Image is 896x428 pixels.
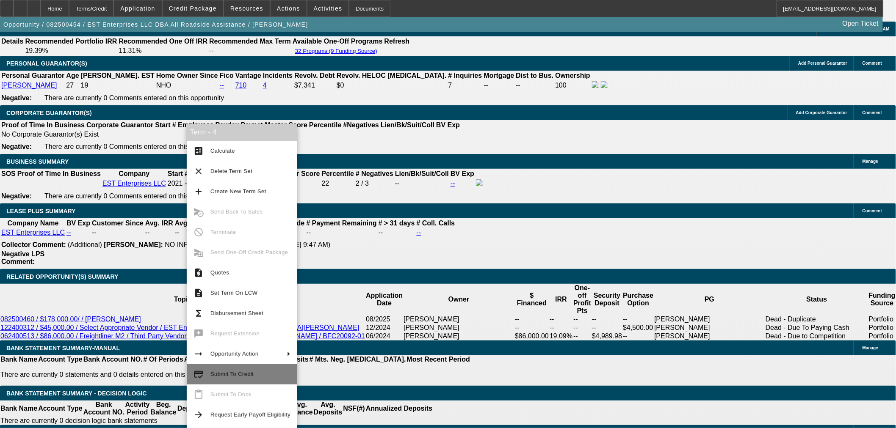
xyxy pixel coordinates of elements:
[622,315,654,324] td: --
[1,143,32,150] b: Negative:
[263,72,293,79] b: Incidents
[66,229,71,236] a: --
[549,284,573,315] th: IRR
[194,369,204,379] mat-icon: credit_score
[286,401,313,417] th: Avg. Balance
[863,61,882,66] span: Comment
[343,121,379,129] b: #Negatives
[6,110,92,116] span: CORPORATE GUARANTOR(S)
[451,170,474,177] b: BV Exp
[17,170,101,178] th: Proof of Time In Business
[549,332,573,340] td: 19.09%
[44,94,224,102] span: There are currently 0 Comments entered on this opportunity
[592,332,622,340] td: $4,989.98
[549,315,573,324] td: --
[306,228,377,237] td: --
[118,47,208,55] td: 11.31%
[125,401,150,417] th: Activity Period
[448,72,482,79] b: # Inquiries
[365,324,403,332] td: 12/2024
[194,410,204,420] mat-icon: arrow_forward
[120,5,155,12] span: Application
[365,315,403,324] td: 08/2025
[220,72,234,79] b: Fico
[253,170,320,177] b: Paynet Master Score
[169,5,217,12] span: Credit Package
[622,332,654,340] td: --
[1,250,44,265] b: Negative LPS Comment:
[1,130,464,139] td: No Corporate Guarantor(s) Exist
[185,180,189,187] span: --
[210,310,263,316] span: Disbursement Sheet
[6,390,147,397] span: Bank Statement Summary - Decision Logic
[868,284,896,315] th: Funding Source
[44,192,224,200] span: There are currently 0 Comments entered on this opportunity
[356,180,393,187] div: 2 / 3
[384,37,410,46] th: Refresh
[6,158,69,165] span: BUSINESS SUMMARY
[194,349,204,359] mat-icon: arrow_right_alt
[868,315,896,324] td: Portfolio
[1,229,65,236] a: EST Enterprises LLC
[839,16,882,31] a: Open Ticket
[407,355,470,364] th: Most Recent Period
[337,72,447,79] b: Revolv. HELOC [MEDICAL_DATA].
[143,355,184,364] th: # Of Periods
[163,0,223,16] button: Credit Package
[0,332,365,340] a: 062400513 / $86,000.00 / Freightliner M2 / Third Party Vendor / EST Enterprises LLC / [PERSON_NAM...
[309,355,407,364] th: # Mts. Neg. [MEDICAL_DATA].
[322,180,354,187] div: 22
[798,61,847,66] span: Add Personal Guarantor
[516,72,554,79] b: Dist to Bus.
[343,401,365,417] th: NSF(#)
[549,324,573,332] td: --
[194,187,204,197] mat-icon: add
[1,121,85,129] th: Proof of Time In Business
[476,179,483,186] img: facebook-icon.png
[194,288,204,298] mat-icon: description
[0,324,360,331] a: 122400312 / $45,000.00 / Select Appropriate Vendor / EST Enterprises LLC / [GEOGRAPHIC_DATA][PERS...
[654,315,765,324] td: [PERSON_NAME]
[868,332,896,340] td: Portfolio
[66,219,90,227] b: BV Exp
[314,5,343,12] span: Activities
[395,170,449,177] b: Lien/Bk/Suit/Coll
[241,121,307,129] b: Paynet Master Score
[185,170,226,177] b: # Employees
[555,72,590,79] b: Ownership
[114,0,161,16] button: Application
[194,268,204,278] mat-icon: request_quote
[25,37,117,46] th: Recommended Portfolio IRR
[277,5,300,12] span: Actions
[765,284,868,315] th: Status
[210,148,235,154] span: Calculate
[38,401,83,417] th: Account Type
[25,47,117,55] td: 19.39%
[313,401,343,417] th: Avg. Deposits
[66,72,79,79] b: Age
[210,188,266,195] span: Create New Term Set
[156,81,218,90] td: NHO
[172,121,214,129] b: # Employees
[654,284,765,315] th: PG
[395,179,449,188] td: --
[6,60,87,67] span: PERSONAL GUARANTOR(S)
[66,81,79,90] td: 27
[210,351,259,357] span: Opportunity Action
[194,146,204,156] mat-icon: calculate
[403,332,514,340] td: [PERSON_NAME]
[378,228,415,237] td: --
[91,228,144,237] td: --
[765,324,868,332] td: Dead - Due To Paying Cash
[403,315,514,324] td: [PERSON_NAME]
[210,168,252,174] span: Delete Term Set
[216,121,239,129] b: Paydex
[1,241,66,248] b: Collector Comment:
[765,332,868,340] td: Dead - Due to Competition
[3,21,308,28] span: Opportunity / 082500454 / EST Enterprises LLC DBA All Roadside Assistance / [PERSON_NAME]
[6,273,118,280] span: RELATED OPPORTUNITY(S) SUMMARY
[514,332,549,340] td: $86,000.00
[448,81,482,90] td: 7
[224,0,270,16] button: Resources
[294,81,335,90] td: $7,341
